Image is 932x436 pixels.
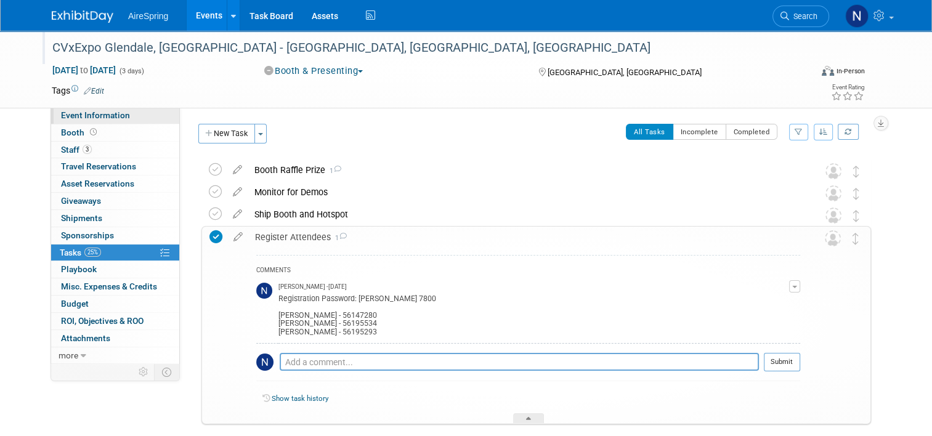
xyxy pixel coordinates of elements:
[198,124,255,143] button: New Task
[853,188,859,200] i: Move task
[249,227,800,248] div: Register Attendees
[118,67,144,75] span: (3 days)
[61,333,110,343] span: Attachments
[61,145,92,155] span: Staff
[61,179,134,188] span: Asset Reservations
[52,84,104,97] td: Tags
[52,10,113,23] img: ExhibitDay
[745,64,865,83] div: Event Format
[248,182,801,203] div: Monitor for Demos
[726,124,778,140] button: Completed
[853,233,859,244] i: Move task
[278,292,789,337] div: Registration Password: [PERSON_NAME] 7800 [PERSON_NAME] - 56147280 [PERSON_NAME] - 56195534 [PERS...
[61,230,114,240] span: Sponsorships
[51,193,179,209] a: Giveaways
[331,234,347,242] span: 1
[51,278,179,295] a: Misc. Expenses & Credits
[61,299,89,309] span: Budget
[227,187,248,198] a: edit
[51,261,179,278] a: Playbook
[838,124,859,140] a: Refresh
[831,84,864,91] div: Event Rating
[256,265,800,278] div: COMMENTS
[61,161,136,171] span: Travel Reservations
[825,185,841,201] img: Unassigned
[51,158,179,175] a: Travel Reservations
[84,87,104,95] a: Edit
[51,227,179,244] a: Sponsorships
[61,281,157,291] span: Misc. Expenses & Credits
[825,208,841,224] img: Unassigned
[51,176,179,192] a: Asset Reservations
[853,166,859,177] i: Move task
[83,145,92,154] span: 3
[51,313,179,329] a: ROI, Objectives & ROO
[61,110,130,120] span: Event Information
[78,65,90,75] span: to
[51,142,179,158] a: Staff3
[61,316,144,326] span: ROI, Objectives & ROO
[278,283,347,291] span: [PERSON_NAME] - [DATE]
[60,248,101,257] span: Tasks
[836,67,865,76] div: In-Person
[822,66,834,76] img: Format-Inperson.png
[48,37,796,59] div: CVxExpo Glendale, [GEOGRAPHIC_DATA] - [GEOGRAPHIC_DATA], [GEOGRAPHIC_DATA], [GEOGRAPHIC_DATA]
[155,364,180,380] td: Toggle Event Tabs
[51,124,179,141] a: Booth
[61,127,99,137] span: Booth
[772,6,829,27] a: Search
[325,167,341,175] span: 1
[673,124,726,140] button: Incomplete
[764,353,800,371] button: Submit
[51,330,179,347] a: Attachments
[61,213,102,223] span: Shipments
[87,127,99,137] span: Booth not reserved yet
[51,107,179,124] a: Event Information
[825,163,841,179] img: Unassigned
[789,12,817,21] span: Search
[845,4,869,28] img: Natalie Pyron
[133,364,155,380] td: Personalize Event Tab Strip
[260,65,368,78] button: Booth & Presenting
[51,210,179,227] a: Shipments
[51,347,179,364] a: more
[128,11,168,21] span: AireSpring
[272,394,328,403] a: Show task history
[248,204,801,225] div: Ship Booth and Hotspot
[84,248,101,257] span: 25%
[52,65,116,76] span: [DATE] [DATE]
[248,159,801,180] div: Booth Raffle Prize
[825,230,841,246] img: Unassigned
[853,210,859,222] i: Move task
[227,232,249,243] a: edit
[51,296,179,312] a: Budget
[51,244,179,261] a: Tasks25%
[256,283,272,299] img: Natalie Pyron
[61,196,101,206] span: Giveaways
[59,350,78,360] span: more
[256,353,274,371] img: Natalie Pyron
[626,124,673,140] button: All Tasks
[227,209,248,220] a: edit
[548,68,702,77] span: [GEOGRAPHIC_DATA], [GEOGRAPHIC_DATA]
[61,264,97,274] span: Playbook
[227,164,248,176] a: edit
